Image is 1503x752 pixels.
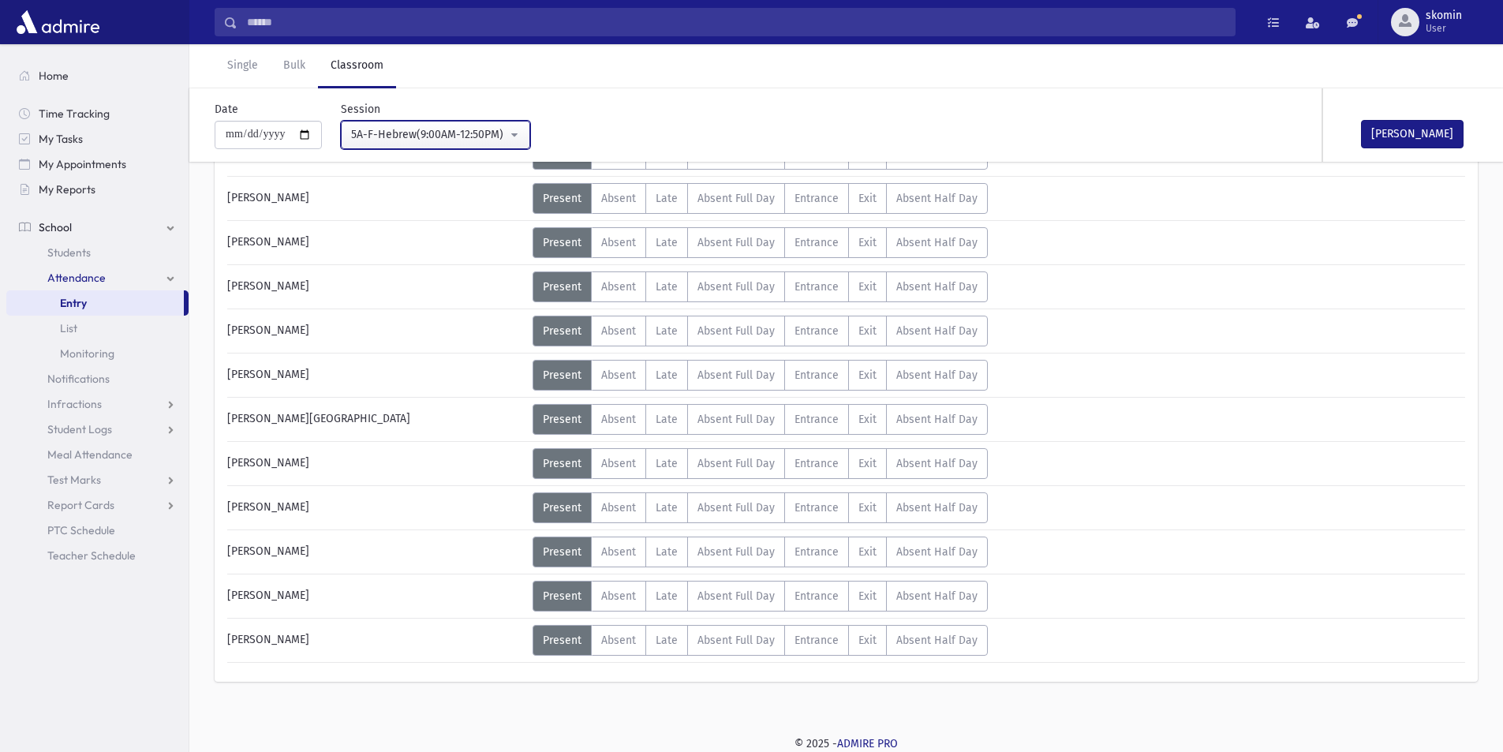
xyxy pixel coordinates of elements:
span: List [60,321,77,335]
span: Absent [601,545,636,559]
a: Test Marks [6,467,189,492]
a: Home [6,63,189,88]
div: [PERSON_NAME] [219,360,533,391]
span: PTC Schedule [47,523,115,537]
span: Absent [601,589,636,603]
span: Exit [858,501,877,514]
a: My Tasks [6,126,189,152]
span: Present [543,236,581,249]
span: Absent Half Day [896,634,978,647]
span: Absent [601,192,636,205]
span: Exit [858,280,877,294]
div: [PERSON_NAME] [219,537,533,567]
span: Exit [858,634,877,647]
img: AdmirePro [13,6,103,38]
span: Absent Half Day [896,236,978,249]
span: Absent Half Day [896,545,978,559]
span: Absent [601,457,636,470]
span: Present [543,634,581,647]
span: Absent Full Day [697,236,775,249]
span: Absent [601,369,636,382]
a: Time Tracking [6,101,189,126]
div: 5A-F-Hebrew(9:00AM-12:50PM) [351,126,507,143]
span: Late [656,634,678,647]
a: Monitoring [6,341,189,366]
span: Late [656,369,678,382]
span: Exit [858,545,877,559]
span: Present [543,324,581,338]
a: Students [6,240,189,265]
span: Late [656,236,678,249]
span: Entrance [794,236,839,249]
div: AttTypes [533,492,988,523]
div: AttTypes [533,625,988,656]
span: Teacher Schedule [47,548,136,563]
a: My Reports [6,177,189,202]
span: Exit [858,589,877,603]
span: Absent Full Day [697,413,775,426]
span: Late [656,192,678,205]
span: Absent Half Day [896,280,978,294]
span: Entrance [794,413,839,426]
span: Notifications [47,372,110,386]
a: Entry [6,290,184,316]
span: Absent Full Day [697,589,775,603]
span: Time Tracking [39,107,110,121]
a: Infractions [6,391,189,417]
div: [PERSON_NAME] [219,581,533,612]
span: Monitoring [60,346,114,361]
div: © 2025 - [215,735,1478,752]
div: [PERSON_NAME] [219,492,533,523]
span: Absent [601,236,636,249]
span: Exit [858,236,877,249]
span: Entrance [794,192,839,205]
span: Present [543,369,581,382]
div: AttTypes [533,183,988,214]
span: skomin [1426,9,1462,22]
span: Late [656,280,678,294]
span: Entrance [794,280,839,294]
div: [PERSON_NAME] [219,227,533,258]
span: User [1426,22,1462,35]
a: Single [215,44,271,88]
span: Report Cards [47,498,114,512]
span: Student Logs [47,422,112,436]
span: Absent Full Day [697,280,775,294]
span: My Appointments [39,157,126,171]
span: Infractions [47,397,102,411]
div: [PERSON_NAME][GEOGRAPHIC_DATA] [219,404,533,435]
span: Absent Full Day [697,545,775,559]
div: AttTypes [533,227,988,258]
a: School [6,215,189,240]
div: AttTypes [533,404,988,435]
span: Absent Half Day [896,192,978,205]
span: Entrance [794,369,839,382]
label: Date [215,101,238,118]
span: My Reports [39,182,95,196]
span: Absent Full Day [697,192,775,205]
span: Exit [858,324,877,338]
span: Exit [858,457,877,470]
a: Notifications [6,366,189,391]
div: AttTypes [533,581,988,612]
span: Late [656,589,678,603]
span: Present [543,501,581,514]
a: Classroom [318,44,396,88]
span: School [39,220,72,234]
span: Absent [601,324,636,338]
div: [PERSON_NAME] [219,448,533,479]
span: Present [543,413,581,426]
span: Absent Full Day [697,634,775,647]
a: My Appointments [6,152,189,177]
a: Student Logs [6,417,189,442]
span: Entrance [794,545,839,559]
span: Exit [858,413,877,426]
span: Present [543,545,581,559]
span: Present [543,457,581,470]
span: Students [47,245,91,260]
a: Meal Attendance [6,442,189,467]
span: Meal Attendance [47,447,133,462]
span: Absent [601,501,636,514]
span: Late [656,324,678,338]
span: Attendance [47,271,106,285]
